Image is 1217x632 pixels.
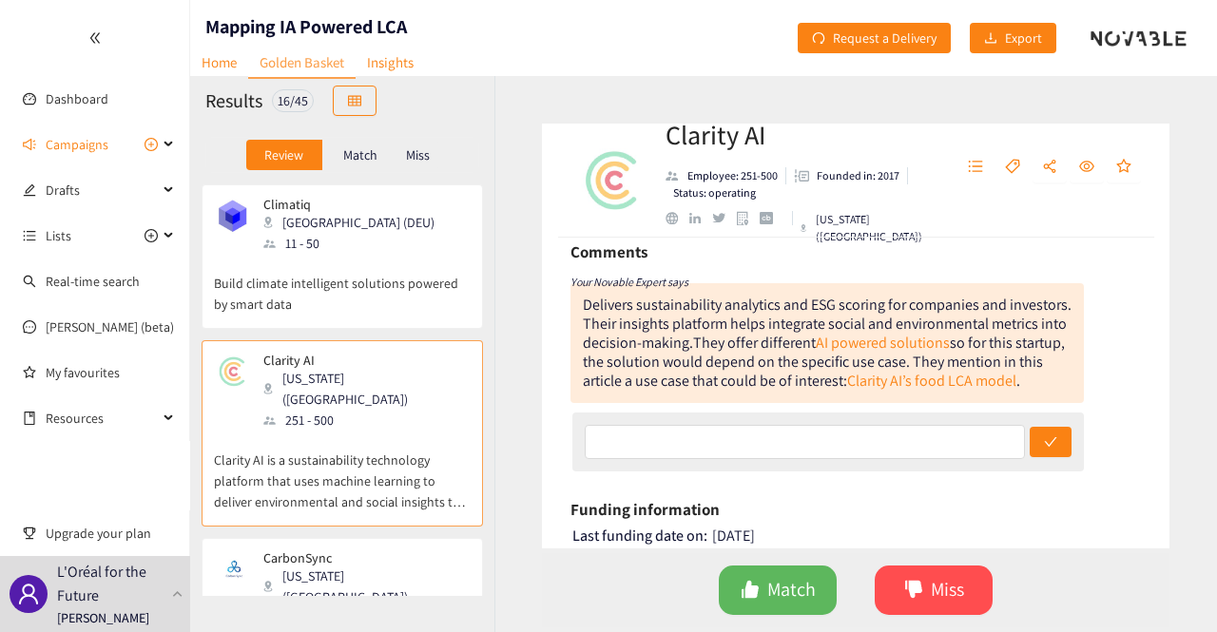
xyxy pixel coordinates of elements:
a: Golden Basket [248,48,356,79]
p: Review [264,147,303,163]
img: Company Logo [575,143,651,219]
span: redo [812,31,825,47]
a: Clarity AI’s food LCA model [847,371,1016,391]
button: share-alt [1033,152,1067,182]
span: eye [1079,159,1094,176]
a: [PERSON_NAME] (beta) [46,318,174,335]
div: . [847,371,1020,391]
span: Request a Delivery [833,28,937,48]
span: book [23,412,36,425]
button: star [1107,152,1141,182]
p: Clarity AI [263,353,457,368]
span: dislike [904,580,923,602]
i: Your Novable Expert says [570,275,688,289]
span: Lists [46,217,71,255]
p: L'Oréal for the Future [57,560,164,607]
span: Upgrade your plan [46,514,175,552]
img: Snapshot of the company's website [214,353,252,391]
p: CarbonSync [263,550,457,565]
span: Drafts [46,171,158,209]
img: Snapshot of the company's website [214,197,252,235]
button: likeMatch [719,565,837,615]
span: download [984,31,997,47]
span: plus-circle [145,229,158,242]
p: Employee: 251-500 [687,167,778,184]
a: AI powered solutions [816,333,950,353]
p: Climatiq [263,197,435,212]
span: Campaigns [46,125,108,163]
div: [US_STATE] ([GEOGRAPHIC_DATA]) [801,211,926,245]
span: edit [23,183,36,197]
span: Resources [46,399,158,437]
span: star [1116,159,1131,176]
a: My favourites [46,354,175,392]
span: tag [1005,159,1020,176]
a: google maps [737,211,761,225]
a: Insights [356,48,425,77]
span: unordered-list [23,229,36,242]
div: [US_STATE] ([GEOGRAPHIC_DATA]) [263,368,469,410]
p: Build climate intelligent solutions powered by smart data [214,254,471,315]
p: Clarity AI is a sustainability technology platform that uses machine learning to deliver environm... [214,431,471,512]
span: plus-circle [145,138,158,151]
div: Widget de chat [907,427,1217,632]
div: 251 - 500 [263,410,469,431]
a: Home [190,48,248,77]
p: Founded in: 2017 [817,167,899,184]
span: user [17,583,40,605]
a: linkedin [689,213,712,224]
p: Miss [406,147,430,163]
a: website [666,212,689,224]
span: double-left [88,31,102,45]
a: crunchbase [760,212,783,224]
div: They offer different so for this startup, the solution would depend on the specific use case. The... [583,333,1065,391]
div: 16 / 45 [272,89,314,112]
div: 11 - 50 [263,233,446,254]
button: dislikeMiss [875,565,993,615]
iframe: Chat Widget [907,427,1217,632]
p: Status: operating [673,184,756,201]
a: Real-time search [46,273,140,290]
span: trophy [23,527,36,540]
span: Last funding date on: [572,526,707,546]
h1: Mapping IA Powered LCA [205,13,407,40]
span: like [741,580,760,602]
li: Employees [666,167,786,184]
button: tag [995,152,1030,182]
h2: Results [205,87,262,114]
button: eye [1070,152,1104,182]
span: sound [23,138,36,151]
h6: Funding information [570,495,720,524]
span: table [348,94,361,109]
div: [US_STATE] ([GEOGRAPHIC_DATA]) [263,565,469,607]
img: Snapshot of the company's website [214,550,252,588]
a: Dashboard [46,90,108,107]
div: [DATE] [572,527,1142,546]
p: [PERSON_NAME] [57,607,149,628]
li: Status [666,184,756,201]
button: unordered-list [958,152,993,182]
span: unordered-list [968,159,983,176]
span: Export [1005,28,1042,48]
h6: Comments [570,238,647,266]
li: Founded in year [786,167,908,184]
div: [GEOGRAPHIC_DATA] (DEU) [263,212,446,233]
button: downloadExport [970,23,1056,53]
h2: Clarity AI [666,116,926,154]
button: table [333,86,377,116]
span: share-alt [1042,159,1057,176]
p: Match [343,147,377,163]
div: Delivers sustainability analytics and ESG scoring for companies and investors. Their insights pla... [583,295,1072,391]
a: twitter [712,213,736,222]
span: Match [767,575,816,604]
button: redoRequest a Delivery [798,23,951,53]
